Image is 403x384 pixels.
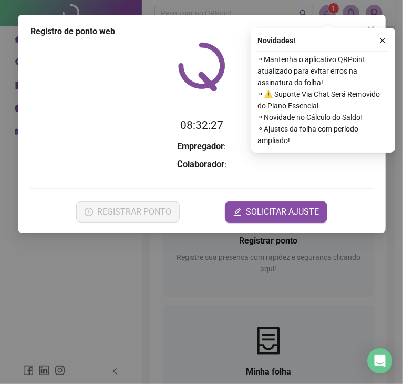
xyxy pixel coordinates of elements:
[30,158,373,171] h3: :
[257,123,389,146] span: ⚬ Ajustes da folha com período ampliado!
[379,37,386,44] span: close
[180,119,223,132] time: 08:32:27
[367,25,375,34] span: close
[257,54,389,88] span: ⚬ Mantenha o aplicativo QRPoint atualizado para evitar erros na assinatura da folha!
[76,201,179,223] button: REGISTRAR PONTO
[363,21,379,38] button: Close
[257,35,295,46] span: Novidades !
[246,206,319,218] span: SOLICITAR AJUSTE
[30,25,373,38] div: Registro de ponto web
[30,140,373,154] h3: :
[177,142,224,151] strong: Empregador
[225,201,327,223] button: editSOLICITAR AJUSTE
[257,88,389,112] span: ⚬ ⚠️ Suporte Via Chat Será Removido do Plano Essencial
[367,348,392,373] div: Open Intercom Messenger
[177,159,224,169] strong: Colaborador
[233,208,242,216] span: edit
[178,42,225,91] img: QRPoint
[257,112,389,123] span: ⚬ Novidade no Cálculo do Saldo!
